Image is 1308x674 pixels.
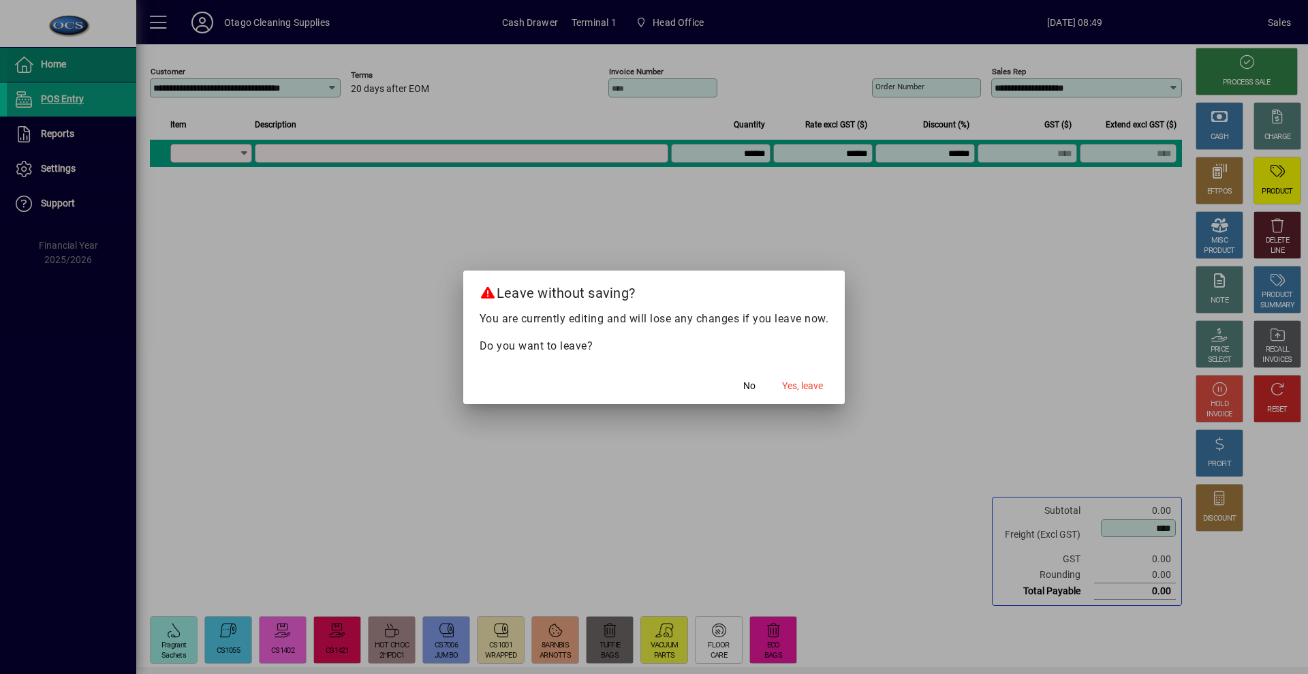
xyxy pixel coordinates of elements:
[743,379,756,393] span: No
[463,271,845,310] h2: Leave without saving?
[728,374,771,399] button: No
[480,338,829,354] p: Do you want to leave?
[480,311,829,327] p: You are currently editing and will lose any changes if you leave now.
[782,379,823,393] span: Yes, leave
[777,374,828,399] button: Yes, leave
